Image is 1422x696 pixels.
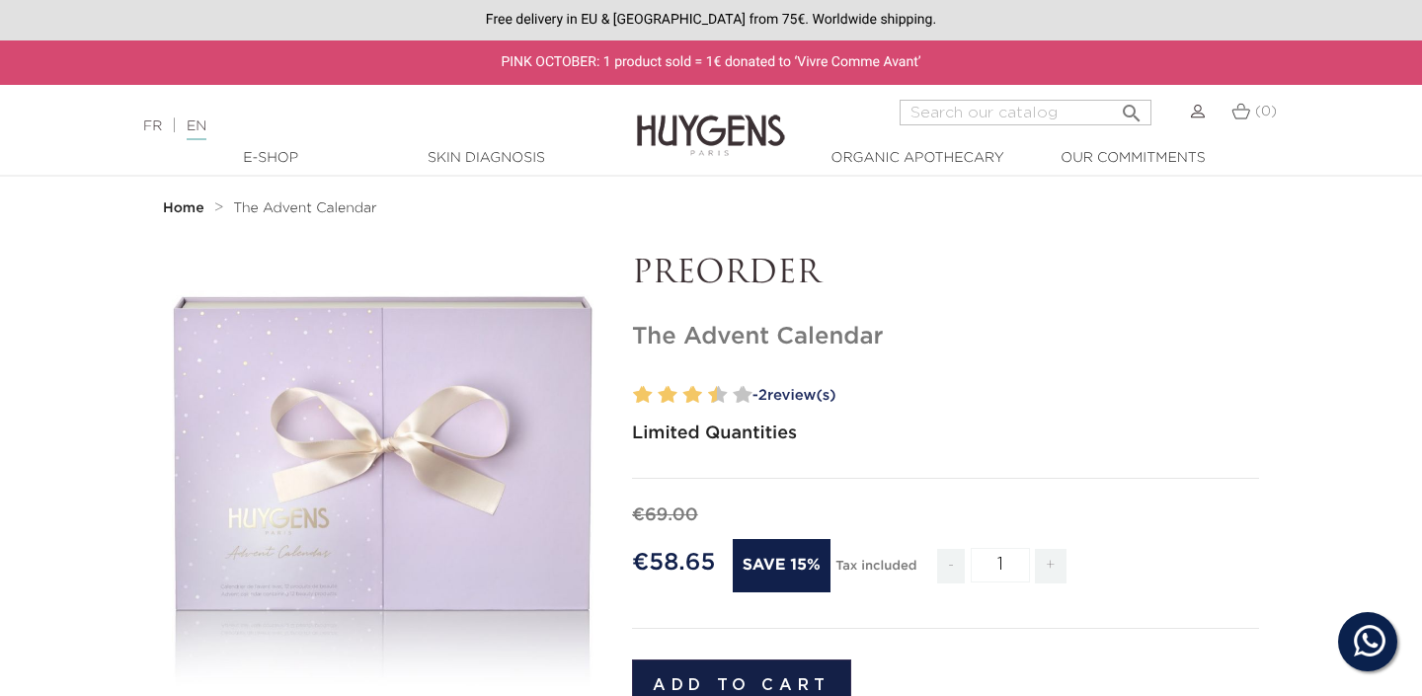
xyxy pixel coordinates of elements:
[729,381,736,410] label: 9
[1255,105,1277,118] span: (0)
[663,381,677,410] label: 4
[679,381,686,410] label: 5
[835,545,916,598] div: Tax included
[629,381,636,410] label: 1
[233,200,376,216] a: The Advent Calendar
[819,148,1016,169] a: Organic Apothecary
[1034,148,1231,169] a: Our commitments
[143,119,162,133] a: FR
[712,381,727,410] label: 8
[746,381,1259,411] a: -2review(s)
[1035,549,1066,583] span: +
[632,506,698,524] span: €69.00
[971,548,1030,582] input: Quantity
[387,148,585,169] a: Skin Diagnosis
[687,381,702,410] label: 6
[654,381,661,410] label: 3
[632,425,797,442] strong: Limited Quantities
[1120,96,1144,119] i: 
[163,201,204,215] strong: Home
[133,115,578,138] div: |
[187,119,206,140] a: EN
[632,323,1259,351] h1: The Advent Calendar
[733,539,830,592] span: Save 15%
[163,200,208,216] a: Home
[738,381,752,410] label: 10
[637,83,785,159] img: Huygens
[632,256,1259,293] p: PREORDER
[758,388,767,403] span: 2
[638,381,653,410] label: 2
[704,381,711,410] label: 7
[937,549,965,583] span: -
[233,201,376,215] span: The Advent Calendar
[632,551,715,575] span: €58.65
[1114,94,1149,120] button: 
[172,148,369,169] a: E-Shop
[900,100,1151,125] input: Search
